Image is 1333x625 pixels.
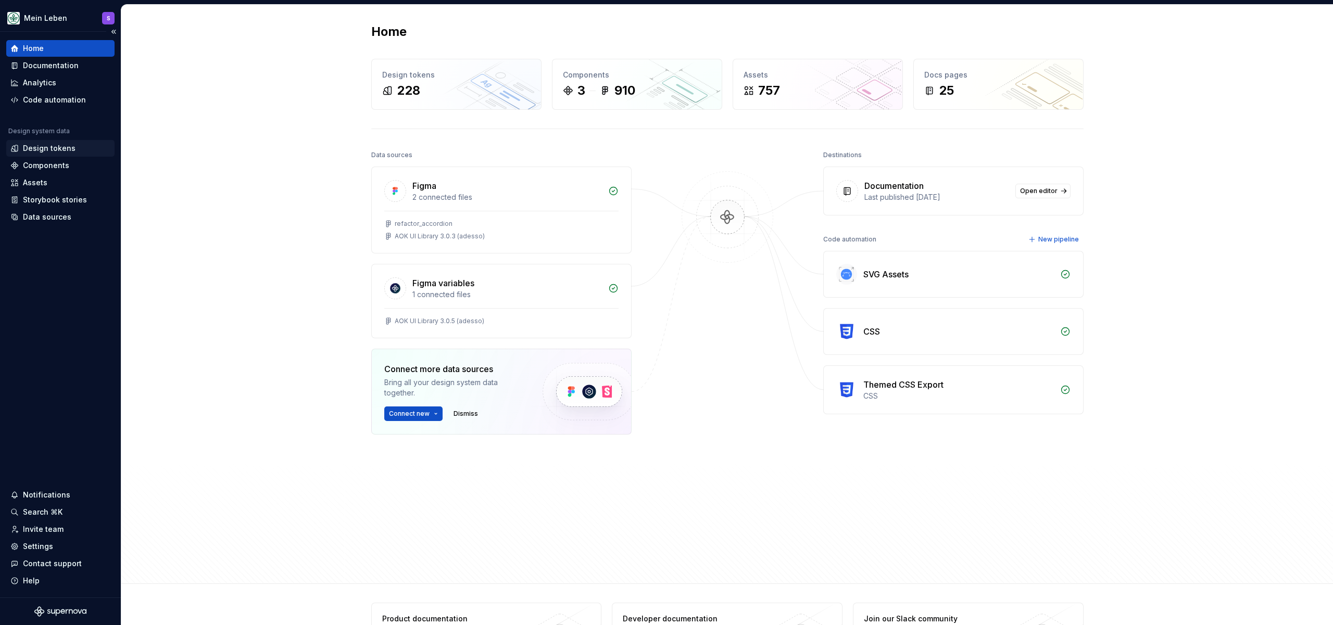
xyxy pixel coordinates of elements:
button: Dismiss [449,406,483,421]
div: Code automation [23,95,86,105]
div: Developer documentation [623,614,774,624]
div: Contact support [23,558,82,569]
div: 228 [397,82,420,99]
div: Data sources [371,148,412,162]
button: Help [6,572,115,589]
div: Connect more data sources [384,363,525,375]
div: Documentation [864,180,924,192]
a: Data sources [6,209,115,225]
div: Destinations [823,148,862,162]
a: Code automation [6,92,115,108]
div: Figma [412,180,436,192]
button: Connect new [384,406,443,421]
div: Analytics [23,78,56,88]
a: Analytics [6,74,115,91]
div: Assets [744,70,892,80]
a: Documentation [6,57,115,74]
a: Design tokens228 [371,59,542,110]
div: 2 connected files [412,192,602,202]
div: Search ⌘K [23,507,62,517]
a: Assets757 [733,59,903,110]
div: CSS [863,391,1054,401]
div: AOK UI Library 3.0.3 (adesso) [395,232,485,240]
div: 25 [939,82,954,99]
div: Bring all your design system data together. [384,377,525,398]
div: CSS [863,325,880,338]
img: df5db9ef-aba0-4771-bf51-9763b7497661.png [7,12,20,24]
a: Settings [6,538,115,555]
button: Notifications [6,487,115,503]
a: Storybook stories [6,192,115,208]
a: Home [6,40,115,57]
span: Open editor [1020,187,1058,195]
h2: Home [371,23,407,40]
div: SVG Assets [863,268,909,280]
button: Collapse sidebar [106,24,121,39]
a: Figma2 connected filesrefactor_accordionAOK UI Library 3.0.3 (adesso) [371,167,632,253]
div: Documentation [23,60,79,71]
div: Product documentation [382,614,534,624]
div: Themed CSS Export [863,378,944,391]
div: 910 [614,82,635,99]
a: Open editor [1015,184,1071,198]
div: Components [563,70,711,80]
a: Components [6,157,115,174]
div: Storybook stories [23,195,87,205]
span: Connect new [389,410,430,418]
button: Contact support [6,555,115,572]
div: Help [23,576,40,586]
div: Mein Leben [24,13,67,23]
div: Components [23,160,69,171]
a: Figma variables1 connected filesAOK UI Library 3.0.5 (adesso) [371,264,632,338]
div: Design tokens [23,143,76,154]
div: Invite team [23,524,64,534]
button: New pipeline [1025,232,1084,247]
button: Mein LebenS [2,7,119,29]
div: Last published [DATE] [864,192,1009,202]
div: S [107,14,110,22]
span: Dismiss [454,410,478,418]
button: Search ⌘K [6,504,115,520]
div: Design tokens [382,70,531,80]
div: Data sources [23,212,71,222]
div: 1 connected files [412,289,602,300]
a: Design tokens [6,140,115,157]
div: Figma variables [412,277,474,289]
div: Notifications [23,490,70,500]
div: 757 [758,82,780,99]
a: Components3910 [552,59,722,110]
a: Docs pages25 [913,59,1084,110]
div: refactor_accordion [395,220,452,228]
div: Code automation [823,232,876,247]
a: Invite team [6,521,115,538]
a: Assets [6,174,115,191]
div: Home [23,43,44,54]
svg: Supernova Logo [34,606,86,617]
div: Docs pages [924,70,1073,80]
span: New pipeline [1038,235,1079,244]
div: Join our Slack community [864,614,1015,624]
div: Design system data [8,127,70,135]
div: Settings [23,541,53,552]
div: Assets [23,177,47,188]
div: AOK UI Library 3.0.5 (adesso) [395,317,484,325]
div: 3 [577,82,585,99]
